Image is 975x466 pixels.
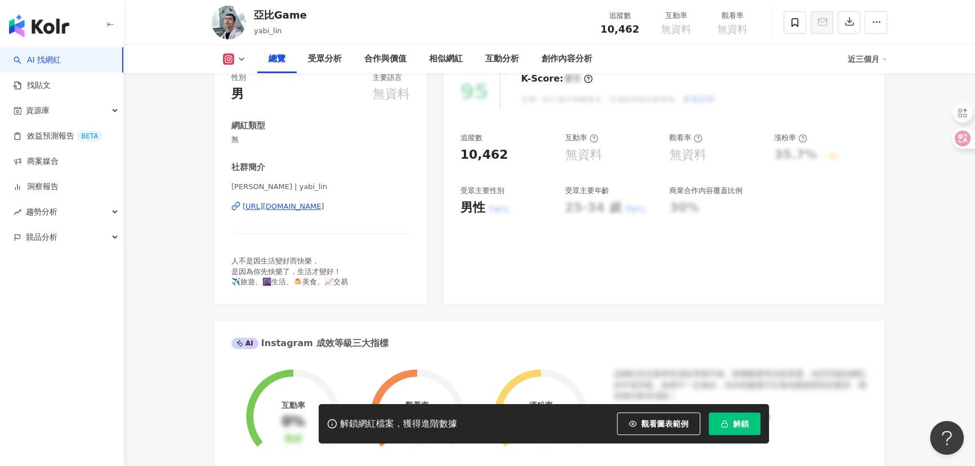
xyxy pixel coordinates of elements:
div: 互動率 [655,10,697,21]
button: 觀看圖表範例 [617,413,700,435]
div: 主要語言 [373,73,402,83]
div: 合作與價值 [364,52,406,66]
a: 商案媒合 [14,156,59,167]
span: 解鎖 [733,419,749,428]
div: 觀看率 [669,133,703,143]
div: 觀看率 [405,401,429,410]
div: 性別 [231,73,246,83]
button: 解鎖 [709,413,761,435]
div: 該網紅的互動率和漲粉率都不錯，唯獨觀看率比較普通，為同等級的網紅的中低等級，效果不一定會好，但仍然建議可以發包開箱類型的案型，應該會比較有成效！ [614,369,867,402]
a: [URL][DOMAIN_NAME] [231,201,410,212]
span: 觀看圖表範例 [641,419,688,428]
div: [URL][DOMAIN_NAME] [243,201,324,212]
div: 追蹤數 [460,133,482,143]
div: 創作內容分析 [542,52,592,66]
div: 互動率 [281,401,305,410]
span: 競品分析 [26,225,57,250]
a: 洞察報告 [14,181,59,192]
div: K-Score : [521,73,593,85]
div: 相似網紅 [429,52,463,66]
img: KOL Avatar [212,6,245,39]
div: 互動分析 [485,52,519,66]
div: 受眾主要性別 [460,186,504,196]
div: 近三個月 [848,50,887,68]
div: 亞比Game [254,8,307,22]
a: 找貼文 [14,80,51,91]
span: rise [14,208,21,216]
div: 無資料 [669,146,706,164]
img: logo [9,15,69,37]
div: 追蹤數 [598,10,641,21]
span: 趨勢分析 [26,199,57,225]
div: AI [231,338,258,349]
span: 無資料 [661,24,691,35]
a: searchAI 找網紅 [14,55,61,66]
div: 受眾分析 [308,52,342,66]
span: 無資料 [717,24,748,35]
div: 男 [231,86,244,103]
div: 漲粉率 [529,401,553,410]
div: 總覽 [269,52,285,66]
div: 互動率 [565,133,598,143]
div: 社群簡介 [231,162,265,173]
div: Instagram 成效等級三大指標 [231,337,388,349]
div: 10,462 [460,146,508,164]
div: 無資料 [565,146,602,164]
div: 男性 [460,199,485,217]
span: yabi_lin [254,26,282,35]
div: 漲粉率 [774,133,807,143]
div: 解鎖網紅檔案，獲得進階數據 [340,418,457,430]
span: 無 [231,135,410,145]
div: 網紅類型 [231,120,265,132]
span: 資源庫 [26,98,50,123]
div: 受眾主要年齡 [565,186,609,196]
a: 效益預測報告BETA [14,131,102,142]
span: [PERSON_NAME] | yabi_lin [231,182,410,192]
div: 無資料 [373,86,410,103]
div: 商業合作內容覆蓋比例 [669,186,743,196]
div: 觀看率 [711,10,754,21]
span: 10,462 [600,23,639,35]
span: 人不是因生活變好而快樂， 是因為你先快樂了，生活才變好！ ✈️旅遊、🌆生活、🍮美食、📈交易 [231,257,348,285]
